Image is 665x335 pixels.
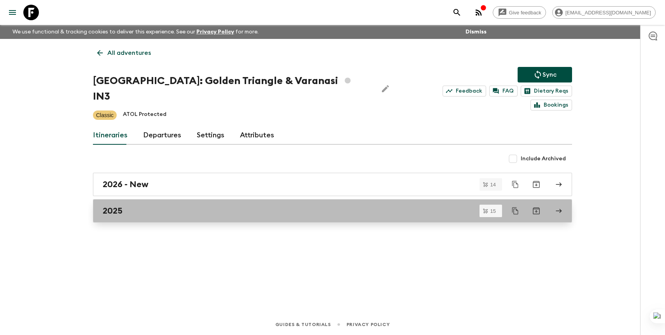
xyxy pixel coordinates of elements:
[5,5,20,20] button: menu
[508,177,522,191] button: Duplicate
[93,126,128,145] a: Itineraries
[505,10,546,16] span: Give feedback
[489,86,518,96] a: FAQ
[123,110,166,120] p: ATOL Protected
[275,320,331,329] a: Guides & Tutorials
[528,203,544,219] button: Archive
[240,126,274,145] a: Attributes
[521,86,572,96] a: Dietary Reqs
[561,10,655,16] span: [EMAIL_ADDRESS][DOMAIN_NAME]
[93,173,572,196] a: 2026 - New
[143,126,181,145] a: Departures
[542,70,556,79] p: Sync
[107,48,151,58] p: All adventures
[464,26,488,37] button: Dismiss
[493,6,546,19] a: Give feedback
[378,73,393,104] button: Edit Adventure Title
[443,86,486,96] a: Feedback
[552,6,656,19] div: [EMAIL_ADDRESS][DOMAIN_NAME]
[93,45,155,61] a: All adventures
[449,5,465,20] button: search adventures
[103,179,149,189] h2: 2026 - New
[486,182,500,187] span: 14
[530,100,572,110] a: Bookings
[197,126,224,145] a: Settings
[346,320,390,329] a: Privacy Policy
[96,111,114,119] p: Classic
[518,67,572,82] button: Sync adventure departures to the booking engine
[103,206,122,216] h2: 2025
[508,204,522,218] button: Duplicate
[93,73,371,104] h1: [GEOGRAPHIC_DATA]: Golden Triangle & Varanasi IN3
[521,155,566,163] span: Include Archived
[486,209,500,214] span: 15
[528,177,544,192] button: Archive
[9,25,262,39] p: We use functional & tracking cookies to deliver this experience. See our for more.
[93,199,572,223] a: 2025
[196,29,234,35] a: Privacy Policy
